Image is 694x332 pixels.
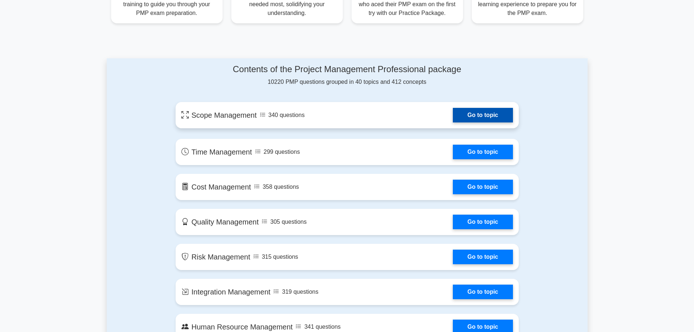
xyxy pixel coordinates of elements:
[453,108,513,122] a: Go to topic
[453,250,513,264] a: Go to topic
[453,285,513,299] a: Go to topic
[453,145,513,159] a: Go to topic
[453,215,513,229] a: Go to topic
[453,180,513,194] a: Go to topic
[176,64,519,75] h4: Contents of the Project Management Professional package
[176,64,519,86] div: 10220 PMP questions grouped in 40 topics and 412 concepts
